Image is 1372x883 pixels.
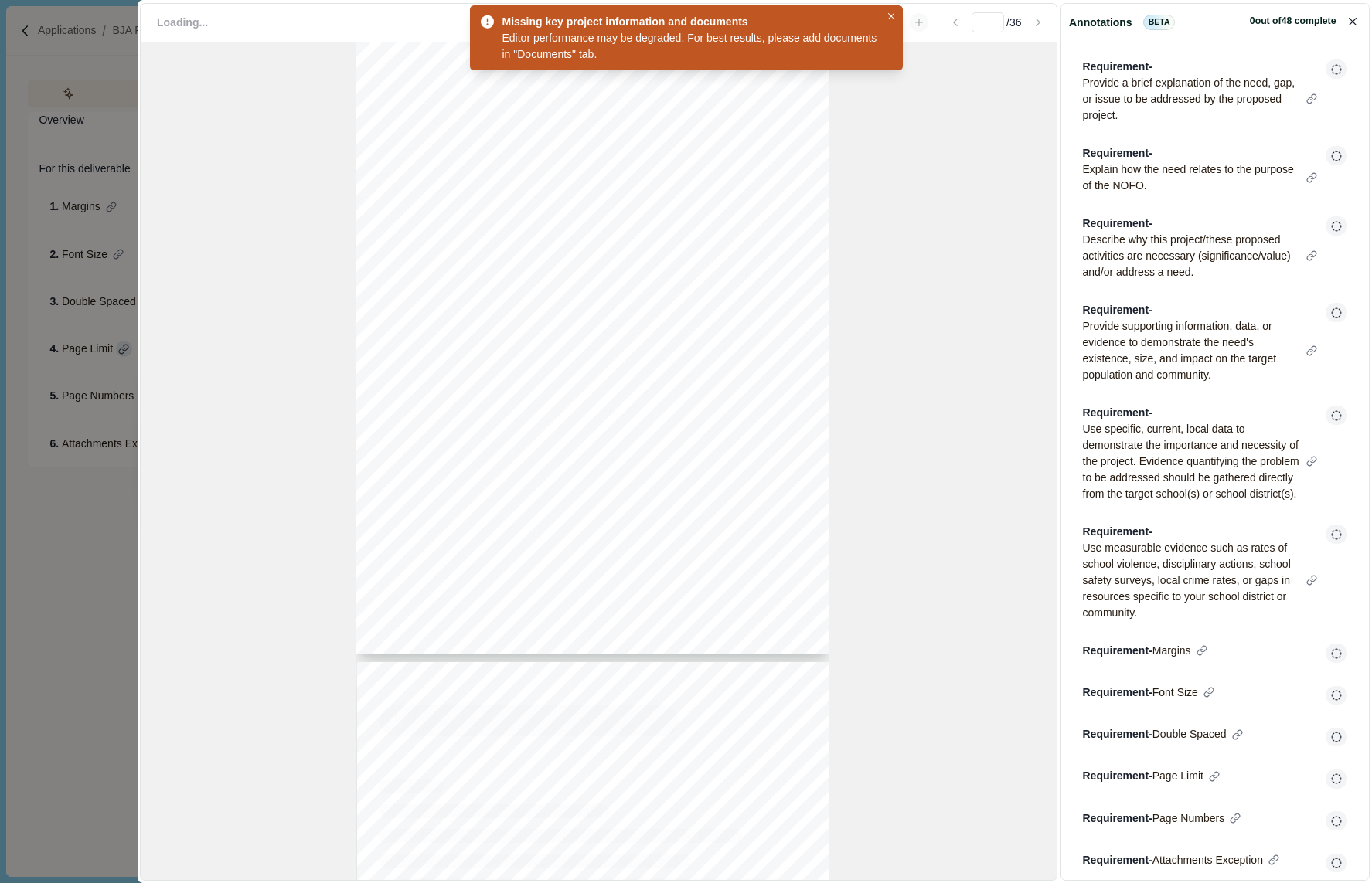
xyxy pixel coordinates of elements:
div: Double Spaced [1152,726,1245,742]
b: Requirement - [1083,217,1152,229]
b: Requirement - [1083,854,1152,866]
div: Use specific, current, local data to demonstrate the importance and necessity of the project. Evi... [1083,421,1320,502]
div: Missing key project information and documents [502,14,876,30]
button: Zoom in [910,13,928,32]
div: Describe why this project/these proposed activities are necessary (significance/value) and/or add... [1083,232,1320,280]
div: Page Numbers [1152,810,1244,827]
b: Requirement - [1083,686,1152,698]
button: Close [1343,11,1364,32]
b: Requirement - [1083,525,1152,538]
div: Attachments Exception [1152,852,1282,868]
span: / 36 [1006,15,1021,31]
b: Requirement - [1083,304,1152,316]
div: Provide supporting information, data, or evidence to demonstrate the need's existence, size, and ... [1083,318,1320,383]
b: Requirement - [1083,644,1152,657]
div: Editor performance may be degraded. For best results, please add documents in "Documents" tab. [502,30,881,63]
div: Loading... [157,16,563,29]
button: Go to next page [1024,13,1051,32]
b: Requirement - [1083,406,1152,419]
div: Margins [1152,643,1210,659]
div: Font Size [1152,684,1217,701]
div: Use measurable evidence such as rates of school violence, disciplinary actions, school safety sur... [1083,540,1320,621]
b: Requirement - [1083,728,1152,740]
b: Requirement - [1083,60,1152,73]
button: Go to previous page [941,13,969,32]
div: Explain how the need relates to the purpose of the NOFO. [1083,161,1320,194]
div: Annotations [1069,15,1175,31]
div: Page Limit [1152,768,1223,784]
button: Close [883,8,900,25]
span: beta [1143,15,1176,29]
div: grid [356,42,841,880]
div: Provide a brief explanation of the need, gap, or issue to be addressed by the proposed project. [1083,75,1320,124]
div: 0 out of 48 complete [1250,15,1336,29]
b: Requirement - [1083,812,1152,824]
b: Requirement - [1083,147,1152,159]
b: Requirement - [1083,769,1152,782]
button: Loading... [146,9,594,36]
